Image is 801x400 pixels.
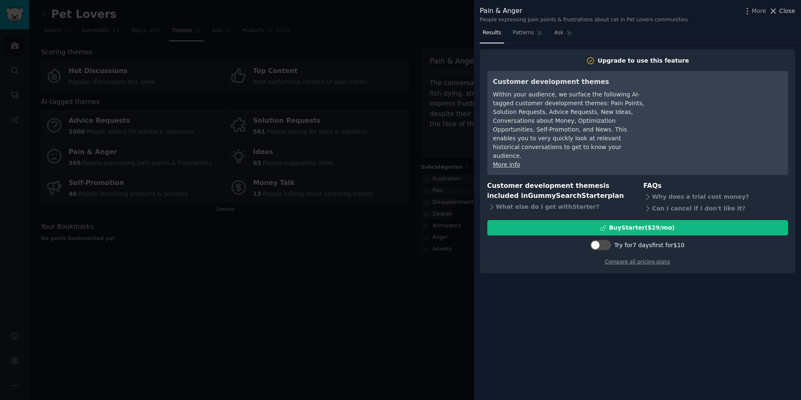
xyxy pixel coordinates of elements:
button: Close [769,7,795,15]
iframe: YouTube video player [657,77,782,139]
span: Patterns [513,29,534,37]
span: Results [483,29,501,37]
span: GummySearch Starter [528,192,607,200]
a: Results [480,26,504,43]
a: Compare all pricing plans [605,259,670,265]
div: Within your audience, we surface the following AI-tagged customer development themes: Pain Points... [493,90,645,160]
a: Patterns [510,26,545,43]
a: More info [493,161,520,168]
button: BuyStarter($29/mo) [487,220,788,235]
div: Upgrade to use this feature [598,56,689,65]
div: Buy Starter ($ 29 /mo ) [609,223,675,232]
h3: Customer development themes [493,77,645,87]
button: More [743,7,766,15]
h3: FAQs [643,181,788,191]
span: More [752,7,766,15]
div: Why does a trial cost money? [643,191,788,203]
div: Can I cancel if I don't like it? [643,203,788,214]
div: People expressing pain points & frustrations about cat in Pet Lovers communities [480,16,688,24]
span: Ask [554,29,564,37]
h3: Customer development themes is included in plan [487,181,632,201]
div: Pain & Anger [480,6,688,16]
div: What else do I get with Starter ? [487,201,632,213]
div: Try for 7 days first for $10 [614,241,684,250]
a: Ask [552,26,575,43]
span: Close [779,7,795,15]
